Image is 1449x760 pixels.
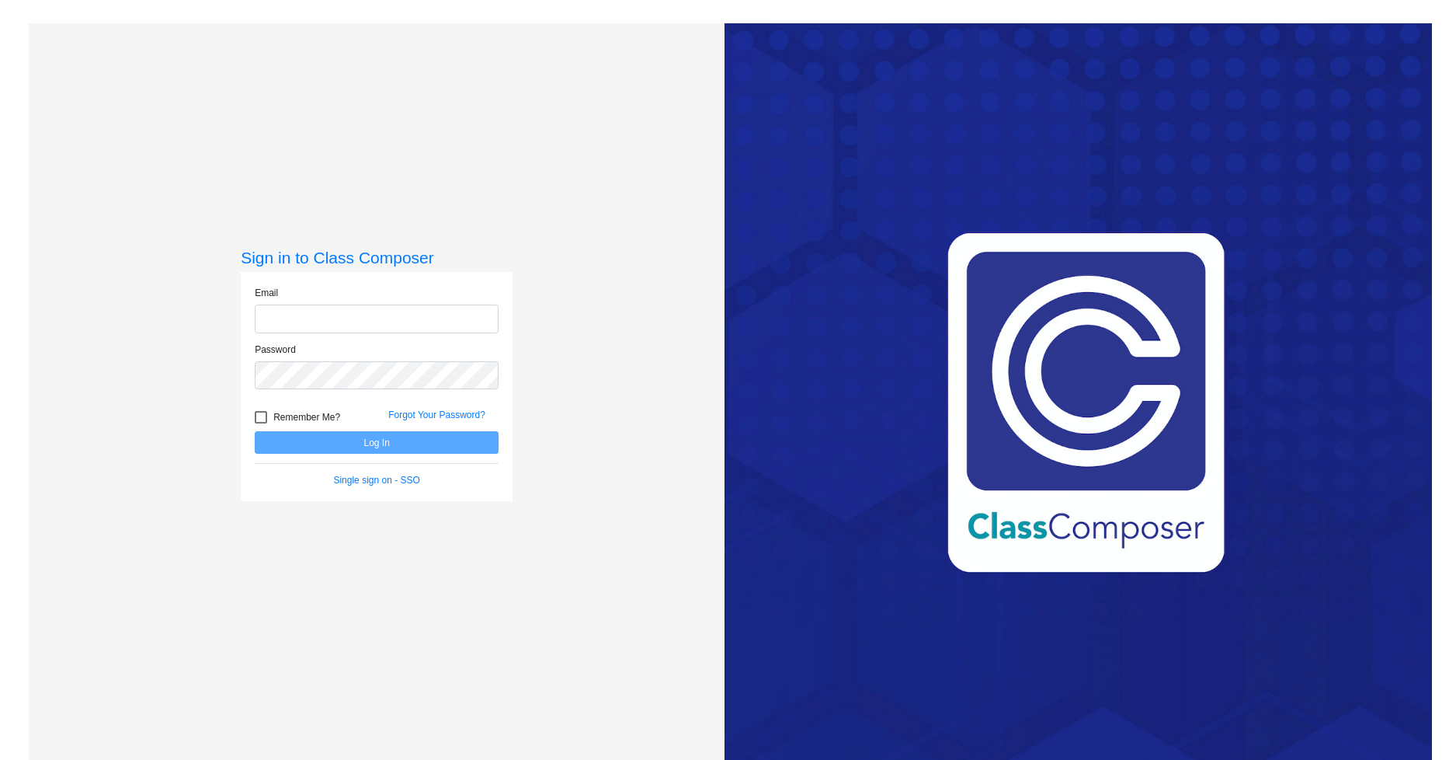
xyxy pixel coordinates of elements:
label: Email [255,286,278,300]
label: Password [255,343,296,357]
span: Remember Me? [273,408,340,427]
button: Log In [255,431,499,454]
a: Forgot Your Password? [388,410,485,420]
h3: Sign in to Class Composer [241,248,513,267]
a: Single sign on - SSO [333,475,419,486]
